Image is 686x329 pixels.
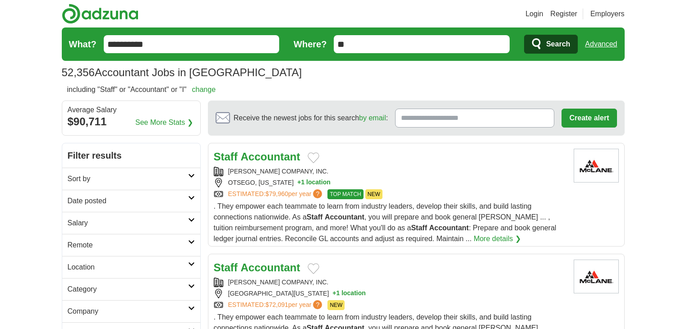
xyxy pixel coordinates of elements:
[69,37,97,51] label: What?
[308,152,319,163] button: Add to favorite jobs
[327,300,345,310] span: NEW
[327,189,363,199] span: TOP MATCH
[241,261,300,274] strong: Accountant
[307,213,323,221] strong: Staff
[62,278,200,300] a: Category
[62,300,200,322] a: Company
[214,261,300,274] a: Staff Accountant
[297,178,331,187] button: +1 location
[214,178,566,187] div: OTSEGO, [US_STATE]
[411,224,427,232] strong: Staff
[68,306,188,317] h2: Company
[62,212,200,234] a: Salary
[62,143,200,168] h2: Filter results
[68,262,188,273] h2: Location
[62,64,95,81] span: 52,356
[325,213,364,221] strong: Accountant
[297,178,301,187] span: +
[228,168,329,175] a: [PERSON_NAME] COMPANY, INC.
[365,189,382,199] span: NEW
[359,114,386,122] a: by email
[590,9,625,19] a: Employers
[574,149,619,183] img: McLane Company logo
[228,279,329,286] a: [PERSON_NAME] COMPANY, INC.
[62,190,200,212] a: Date posted
[241,151,300,163] strong: Accountant
[62,256,200,278] a: Location
[214,151,238,163] strong: Staff
[68,174,188,184] h2: Sort by
[62,66,302,78] h1: Accountant Jobs in [GEOGRAPHIC_DATA]
[62,4,138,24] img: Adzuna logo
[550,9,577,19] a: Register
[228,300,324,310] a: ESTIMATED:$72,091per year?
[574,260,619,293] img: McLane Company logo
[562,109,617,128] button: Create alert
[68,218,188,228] h2: Salary
[214,289,566,298] div: [GEOGRAPHIC_DATA][US_STATE]
[68,240,188,251] h2: Remote
[68,114,195,130] div: $90,711
[474,233,521,244] a: More details ❯
[585,35,617,53] a: Advanced
[265,190,288,197] span: $79,960
[234,113,388,123] span: Receive the newest jobs for this search :
[332,289,366,298] button: +1 location
[265,301,288,308] span: $72,091
[68,196,188,206] h2: Date posted
[68,284,188,295] h2: Category
[546,35,570,53] span: Search
[135,117,193,128] a: See More Stats ❯
[68,106,195,114] div: Average Salary
[332,289,336,298] span: +
[313,300,322,309] span: ?
[62,234,200,256] a: Remote
[429,224,469,232] strong: Accountant
[214,202,557,242] span: . They empower each teammate to learn from industry leaders, develop their skills, and build last...
[313,189,322,198] span: ?
[67,84,216,95] h2: including "Staff" or "Accountant" or "I"
[525,9,543,19] a: Login
[308,263,319,274] button: Add to favorite jobs
[62,168,200,190] a: Sort by
[294,37,327,51] label: Where?
[214,151,300,163] a: Staff Accountant
[192,86,216,93] a: change
[214,261,238,274] strong: Staff
[524,35,578,54] button: Search
[228,189,324,199] a: ESTIMATED:$79,960per year?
